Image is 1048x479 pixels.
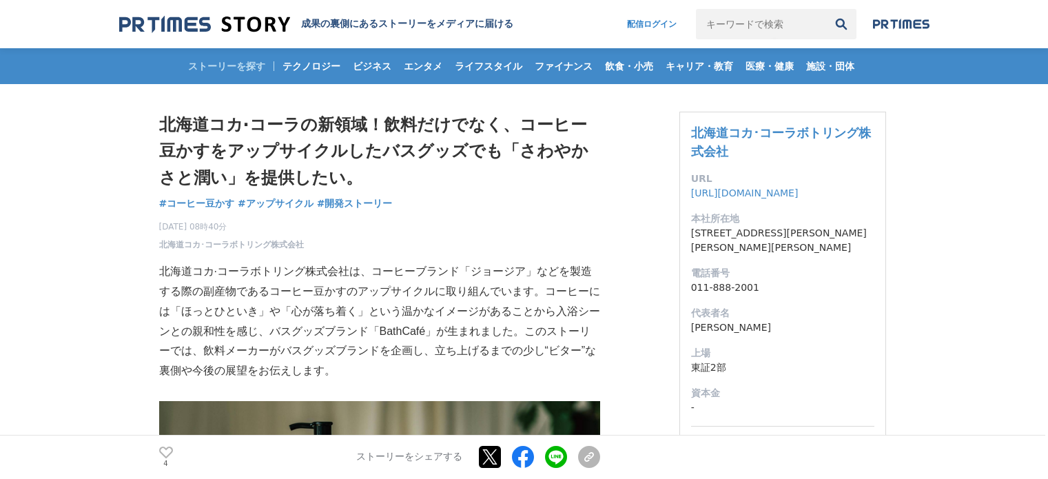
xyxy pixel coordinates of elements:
dd: - [691,400,874,415]
img: 成果の裏側にあるストーリーをメディアに届ける [119,15,290,34]
a: 飲食・小売 [599,48,659,84]
p: 北海道コカ·コーラボトリング株式会社は、コーヒーブランド「ジョージア」などを製造する際の副産物であるコーヒー豆かすのアップサイクルに取り組んでいます。コーヒーには「ほっとひといき」や「心が落ち着... [159,262,600,381]
dt: 代表者名 [691,306,874,320]
span: ビジネス [347,60,397,72]
input: キーワードで検索 [696,9,826,39]
a: ビジネス [347,48,397,84]
a: ライフスタイル [449,48,528,84]
dd: [STREET_ADDRESS][PERSON_NAME][PERSON_NAME][PERSON_NAME] [691,226,874,255]
a: [URL][DOMAIN_NAME] [691,187,799,198]
span: #アップサイクル [238,197,314,210]
a: #コーヒー豆かす [159,196,235,211]
a: 北海道コカ･コーラボトリング株式会社 [159,238,304,251]
span: 医療・健康 [740,60,799,72]
a: ファイナンス [529,48,598,84]
span: #コーヒー豆かす [159,197,235,210]
a: 医療・健康 [740,48,799,84]
a: テクノロジー [277,48,346,84]
a: 配信ログイン [613,9,690,39]
h2: 成果の裏側にあるストーリーをメディアに届ける [301,18,513,30]
span: [DATE] 08時40分 [159,221,304,233]
dd: 東証2部 [691,360,874,375]
dt: 電話番号 [691,266,874,281]
span: テクノロジー [277,60,346,72]
span: キャリア・教育 [660,60,739,72]
h1: 北海道コカ·コーラの新領域！飲料だけでなく、コーヒー豆かすをアップサイクルしたバスグッズでも「さわやかさと潤い」を提供したい。 [159,112,600,191]
dt: 資本金 [691,386,874,400]
dt: 本社所在地 [691,212,874,226]
p: ストーリーをシェアする [356,451,462,464]
dt: URL [691,172,874,186]
a: #アップサイクル [238,196,314,211]
button: 検索 [826,9,856,39]
a: 北海道コカ･コーラボトリング株式会社 [691,125,871,159]
a: 施設・団体 [801,48,860,84]
span: エンタメ [398,60,448,72]
span: ライフスタイル [449,60,528,72]
span: 施設・団体 [801,60,860,72]
span: ファイナンス [529,60,598,72]
a: エンタメ [398,48,448,84]
p: 4 [159,460,173,467]
span: 飲食・小売 [599,60,659,72]
dd: 011-888-2001 [691,281,874,295]
span: #開発ストーリー [317,197,393,210]
dd: [PERSON_NAME] [691,320,874,335]
img: prtimes [873,19,929,30]
a: キャリア・教育 [660,48,739,84]
a: 成果の裏側にあるストーリーをメディアに届ける 成果の裏側にあるストーリーをメディアに届ける [119,15,513,34]
a: #開発ストーリー [317,196,393,211]
dt: 上場 [691,346,874,360]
